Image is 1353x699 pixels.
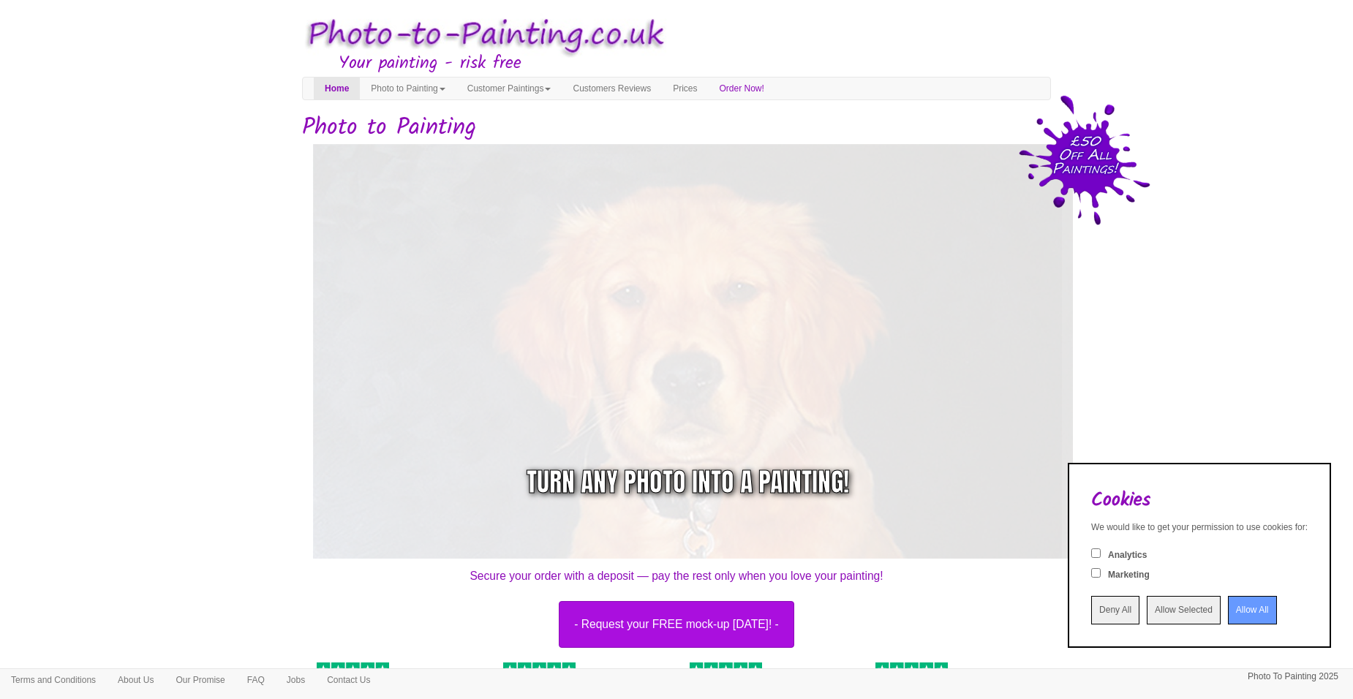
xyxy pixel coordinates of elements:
[295,7,669,64] img: Photo to Painting
[291,601,1062,648] a: - Request your FREE mock-up [DATE]! -
[107,669,165,691] a: About Us
[562,78,662,99] a: Customers Reviews
[1147,596,1221,624] input: Allow Selected
[1228,596,1277,624] input: Allow All
[1108,549,1147,562] label: Analytics
[1091,521,1308,534] div: We would like to get your permission to use cookies for:
[316,669,381,691] a: Contact Us
[313,144,1084,571] img: dog.jpg
[317,662,389,676] img: 5 of out 5 stars
[165,669,235,691] a: Our Promise
[360,78,456,99] a: Photo to Painting
[302,115,1051,140] h1: Photo to Painting
[690,662,762,676] img: 5 of out 5 stars
[527,464,849,501] div: Turn any photo into a painting!
[314,78,360,99] a: Home
[276,669,316,691] a: Jobs
[1091,596,1139,624] input: Deny All
[236,669,276,691] a: FAQ
[875,662,948,676] img: 5 of out 5 stars
[1091,490,1308,511] h2: Cookies
[503,662,576,676] img: 5 of out 5 stars
[559,601,794,648] button: - Request your FREE mock-up [DATE]! -
[456,78,562,99] a: Customer Paintings
[1248,669,1338,684] p: Photo To Painting 2025
[662,78,708,99] a: Prices
[1108,569,1150,581] label: Marketing
[339,54,1051,73] h3: Your painting - risk free
[1019,95,1150,225] img: 50 pound price drop
[709,78,775,99] a: Order Now!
